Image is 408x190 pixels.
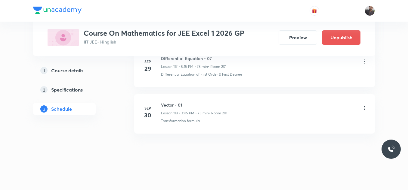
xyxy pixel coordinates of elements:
img: ttu [388,146,395,153]
p: • Room 201 [208,64,226,69]
button: Unpublish [322,30,360,45]
h5: Schedule [51,105,72,113]
h4: 30 [142,111,154,120]
p: 1 [40,67,48,74]
p: 3 [40,105,48,113]
img: Company Logo [33,7,82,14]
img: Vishal Choudhary [365,6,375,16]
p: Differential Equation of First Order & First Degree [161,72,242,77]
p: Transformation formula [161,118,200,124]
h6: Sep [142,105,154,111]
h6: Differential Equation - 07 [161,55,226,62]
h4: 29 [142,64,154,73]
p: IIT JEE • Hinglish [84,39,244,45]
h6: Sep [142,59,154,64]
p: • Room 201 [209,110,227,116]
p: Lesson 118 • 3:45 PM • 75 min [161,110,209,116]
h5: Specifications [51,86,83,93]
h3: Course On Mathematics for JEE Excel 1 2026 GP [84,29,244,38]
button: avatar [310,6,319,16]
h6: Vector - 01 [161,102,227,108]
img: avatar [312,8,317,14]
img: B6FD5DA7-0157-4B01-9BBB-418DB1A4F4EF_plus.png [48,29,79,46]
p: Lesson 117 • 5:15 PM • 75 min [161,64,208,69]
button: Preview [279,30,317,45]
a: 2Specifications [33,84,115,96]
h5: Course details [51,67,83,74]
a: Company Logo [33,7,82,15]
p: 2 [40,86,48,93]
a: 1Course details [33,65,115,77]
